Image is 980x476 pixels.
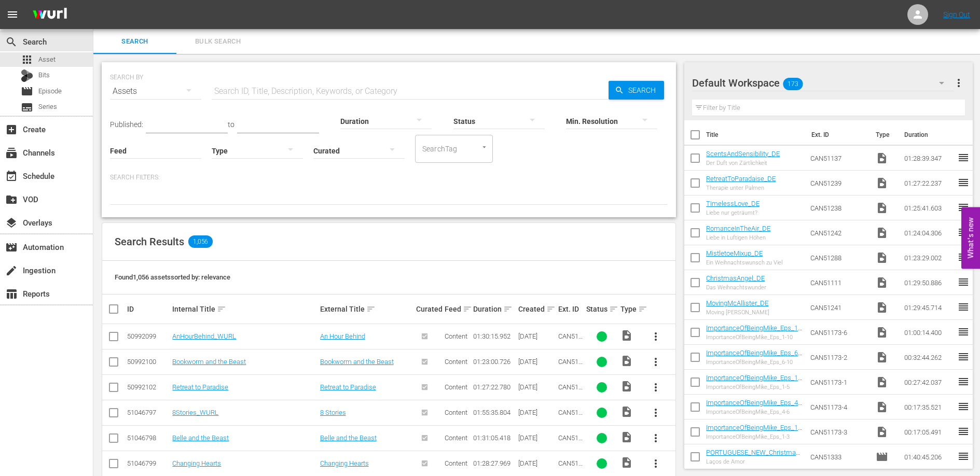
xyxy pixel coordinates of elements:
[366,304,376,314] span: sort
[38,70,50,80] span: Bits
[558,332,583,348] span: CAN51192
[900,195,957,220] td: 01:25:41.603
[876,401,888,413] span: Video
[445,332,467,340] span: Content
[900,295,957,320] td: 01:29:45.714
[21,85,33,97] span: Episode
[957,326,970,338] span: reorder
[806,171,872,195] td: CAN51239
[898,120,960,149] th: Duration
[900,245,957,270] td: 01:23:29.002
[706,225,770,232] a: RomanceInTheAir_DE
[620,329,633,342] span: Video
[957,450,970,463] span: reorder
[900,270,957,295] td: 01:29:50.886
[806,146,872,171] td: CAN51137
[38,54,56,65] span: Asset
[692,68,954,97] div: Default Workspace
[943,10,970,19] a: Sign Out
[876,227,888,239] span: Video
[706,424,802,439] a: ImportanceOfBeingMike_Eps_1-3
[900,419,957,444] td: 00:17:05.491
[38,102,57,112] span: Series
[172,434,229,442] a: Belle and the Beast
[416,305,441,313] div: Curated
[706,200,760,207] a: TimelessLove_DE
[100,36,170,48] span: Search
[957,301,970,313] span: reorder
[643,426,668,451] button: more_vert
[518,303,555,315] div: Created
[869,120,898,149] th: Type
[706,299,768,307] a: MovingMcAllister_DE
[650,330,662,343] span: more_vert
[518,332,555,340] div: [DATE]
[6,8,19,21] span: menu
[127,434,169,442] div: 51046798
[650,457,662,470] span: more_vert
[806,395,872,419] td: CAN51173-4
[586,303,617,315] div: Status
[900,220,957,245] td: 01:24:04.306
[706,249,763,257] a: MistletoeMixup_DE
[5,193,18,206] span: VOD
[518,434,555,442] div: [DATE]
[650,407,662,419] span: more_vert
[900,370,957,395] td: 00:27:42.037
[25,3,75,27] img: ans4CAIJ8jUAAAAAAAAAAAAAAAAAAAAAAAAgQb4GAAAAAAAAAAAAAAAAAAAAAAAAJMjXAAAAAAAAAAAAAAAAAAAAAAAAgAT5G...
[127,332,169,340] div: 50992099
[876,152,888,164] span: Video
[473,409,515,416] div: 01:55:35.804
[38,86,62,96] span: Episode
[183,36,253,48] span: Bulk Search
[706,384,802,390] div: ImportanceOfBeingMike_Eps_1-5
[320,358,394,366] a: Bookworm and the Beast
[624,81,664,100] span: Search
[957,176,970,189] span: reorder
[876,251,888,264] span: Video
[620,303,640,315] div: Type
[806,345,872,370] td: CAN51173-2
[127,459,169,467] div: 51046799
[957,226,970,239] span: reorder
[650,432,662,444] span: more_vert
[957,151,970,164] span: reorder
[21,101,33,114] span: Series
[706,449,800,464] a: PORTUGUESE_NEW_ChristmasWreathsAndRibbons
[957,201,970,214] span: reorder
[706,259,782,266] div: Ein Weihnachtswunsch zu Viel
[558,358,583,373] span: CAN51252
[473,332,515,340] div: 01:30:15.952
[172,409,218,416] a: 8Stories_WURL
[876,202,888,214] span: Video
[876,177,888,189] span: Video
[127,409,169,416] div: 51046797
[5,217,18,229] span: Overlays
[706,209,760,216] div: Liebe nur geträumt?
[620,431,633,443] span: Video
[558,383,583,399] span: CAN51239
[473,434,515,442] div: 01:31:05.418
[172,358,246,366] a: Bookworm and the Beast
[706,458,802,465] div: Laços de Amor
[900,146,957,171] td: 01:28:39.347
[900,395,957,419] td: 00:17:35.521
[5,264,18,277] span: Ingestion
[650,356,662,368] span: more_vert
[957,276,970,288] span: reorder
[706,309,769,316] div: Moving [PERSON_NAME]
[706,399,802,414] a: ImportanceOfBeingMike_Eps_4-6
[643,451,668,476] button: more_vert
[445,409,467,416] span: Content
[5,170,18,183] span: Schedule
[228,120,234,129] span: to
[620,405,633,418] span: Video
[900,444,957,469] td: 01:40:45.206
[172,383,228,391] a: Retreat to Paradise
[546,304,556,314] span: sort
[706,234,770,241] div: Liebe in Luftigen Höhen
[643,400,668,425] button: more_vert
[473,303,515,315] div: Duration
[110,173,668,182] p: Search Filters:
[620,380,633,393] span: Video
